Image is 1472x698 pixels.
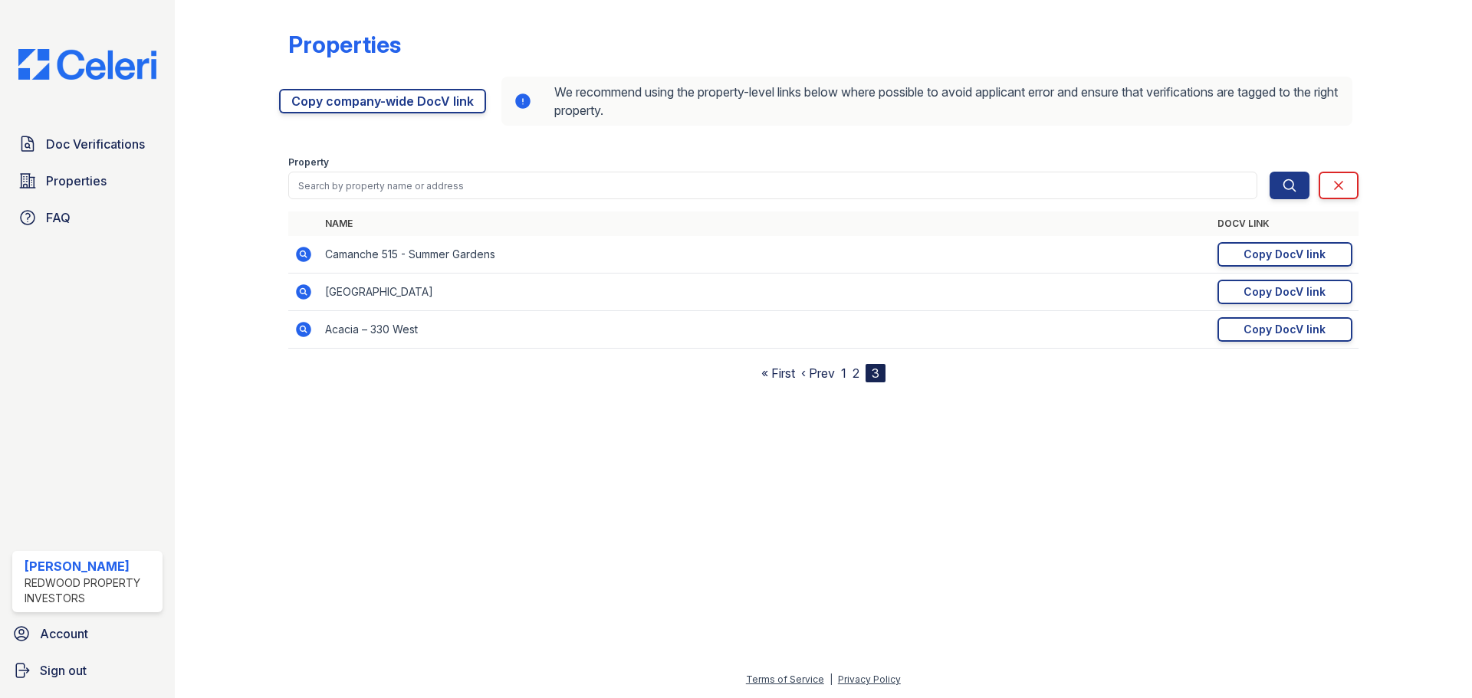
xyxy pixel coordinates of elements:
div: Properties [288,31,401,58]
td: Acacia – 330 West [319,311,1211,349]
div: | [830,673,833,685]
img: CE_Logo_Blue-a8612792a0a2168367f1c8372b55b34899dd931a85d93a1a3d3e32e68fde9ad4.png [6,49,169,80]
span: Sign out [40,661,87,680]
a: 1 [841,365,846,381]
a: Sign out [6,655,169,686]
div: [PERSON_NAME] [25,557,156,575]
div: Copy DocV link [1244,247,1326,262]
th: DocV Link [1211,211,1359,236]
div: Copy DocV link [1244,284,1326,300]
a: Doc Verifications [12,129,163,159]
a: « First [761,365,795,381]
a: Copy company-wide DocV link [279,89,486,113]
a: ‹ Prev [801,365,835,381]
a: Copy DocV link [1217,280,1352,304]
td: [GEOGRAPHIC_DATA] [319,274,1211,311]
span: FAQ [46,208,71,227]
a: Account [6,618,169,649]
td: Camanche 515 - Summer Gardens [319,236,1211,274]
a: Properties [12,165,163,196]
a: Copy DocV link [1217,317,1352,342]
span: Doc Verifications [46,135,145,153]
a: Privacy Policy [838,673,901,685]
label: Property [288,156,329,169]
span: Properties [46,172,107,190]
div: 3 [866,364,886,382]
div: Redwood Property Investors [25,575,156,606]
input: Search by property name or address [288,172,1257,199]
a: 2 [853,365,859,381]
a: Terms of Service [746,673,824,685]
th: Name [319,211,1211,236]
div: We recommend using the property-level links below where possible to avoid applicant error and ens... [501,77,1352,126]
span: Account [40,624,88,643]
a: FAQ [12,202,163,233]
a: Copy DocV link [1217,242,1352,267]
div: Copy DocV link [1244,322,1326,337]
